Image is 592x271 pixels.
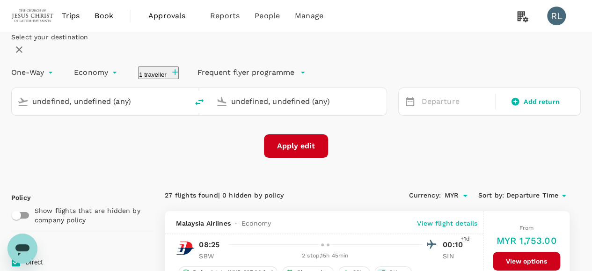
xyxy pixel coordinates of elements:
[188,91,211,113] button: delete
[409,190,440,201] span: Currency :
[443,239,466,250] p: 00:10
[231,219,241,228] span: -
[295,10,323,22] span: Manage
[11,193,20,202] p: Policy
[148,10,195,22] span: Approvals
[138,66,179,79] button: 1 traveller
[165,190,367,201] div: 27 flights found | 0 hidden by policy
[62,10,80,22] span: Trips
[443,251,466,261] p: SIN
[478,190,504,201] span: Sort by :
[197,67,294,78] p: Frequent flyer programme
[176,219,231,228] span: Malaysia Airlines
[210,10,240,22] span: Reports
[32,94,168,109] input: Depart from
[35,206,147,225] p: Show flights that are hidden by company policy
[182,100,183,102] button: Open
[228,251,422,261] div: 2 stop , 15h 45min
[199,251,222,261] p: SBW
[493,252,560,271] button: View options
[497,233,557,248] h6: MYR 1,753.00
[519,225,534,231] span: From
[380,100,382,102] button: Open
[7,234,37,264] iframe: Button to launch messaging window
[421,96,489,107] p: Departure
[459,189,472,202] button: Open
[524,97,560,106] span: Add return
[231,94,367,109] input: Going to
[11,32,581,42] div: Select your destination
[255,10,280,22] span: People
[199,239,219,250] p: 08:25
[26,258,44,266] span: Direct
[241,219,271,228] span: Economy
[176,239,195,257] img: MH
[506,190,558,201] span: Departure Time
[547,7,566,25] div: RL
[264,134,328,158] button: Apply edit
[95,10,113,22] span: Book
[11,6,54,26] img: The Malaysian Church of Jesus Christ of Latter-day Saints
[197,67,306,78] button: Frequent flyer programme
[11,65,55,80] div: One-Way
[74,65,119,80] div: Economy
[417,219,477,228] p: View flight details
[460,234,470,244] span: +1d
